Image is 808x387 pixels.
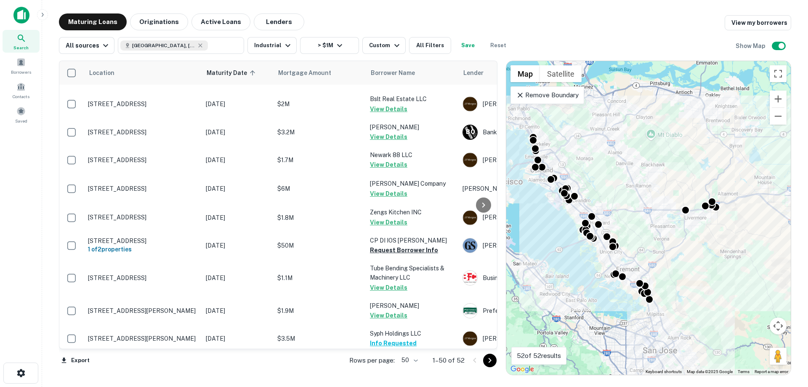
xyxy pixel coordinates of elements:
div: Bank Of The West [462,125,589,140]
button: Show street map [510,65,540,82]
span: Location [89,68,114,78]
button: Industrial [247,37,297,54]
p: [STREET_ADDRESS] [88,185,197,192]
p: [DATE] [206,334,269,343]
p: [STREET_ADDRESS][PERSON_NAME] [88,335,197,342]
p: [PERSON_NAME] [370,123,454,132]
th: Borrower Name [366,61,458,85]
button: Export [59,354,92,367]
button: View Details [370,283,407,293]
button: Originations [130,13,188,30]
img: picture [463,304,477,318]
p: $50M [277,241,361,250]
p: $1.7M [277,155,361,165]
div: [PERSON_NAME] [462,331,589,346]
span: Contacts [13,93,29,100]
button: Custom [362,37,405,54]
button: Zoom in [770,91,787,107]
p: [DATE] [206,99,269,109]
img: picture [463,211,477,225]
button: All sources [59,37,114,54]
div: [PERSON_NAME] [462,210,589,225]
img: picture [463,271,477,285]
p: Syph Holdings LLC [370,329,454,338]
h6: Show Map [736,41,767,51]
button: Info Requested [370,338,417,348]
button: Reset [485,37,512,54]
p: [DATE] [206,273,269,283]
button: Request Borrower Info [370,245,438,255]
p: [STREET_ADDRESS] [88,237,197,245]
button: View Details [370,189,407,199]
p: [PERSON_NAME] Company [370,179,454,188]
p: 52 of 52 results [517,351,561,361]
button: Show satellite imagery [540,65,582,82]
div: Contacts [3,79,40,101]
p: [PERSON_NAME] [462,184,589,193]
div: [PERSON_NAME] [462,96,589,112]
p: [PERSON_NAME] [370,301,454,310]
a: Search [3,30,40,53]
p: [DATE] [206,155,269,165]
button: Toggle fullscreen view [770,65,787,82]
p: [DATE] [206,184,269,193]
button: Save your search to get updates of matches that match your search criteria. [454,37,481,54]
a: Borrowers [3,54,40,77]
a: View my borrowers [725,15,791,30]
button: Active Loans [191,13,250,30]
p: Zengs Kitchen INC [370,208,454,217]
a: Report a map error [755,369,788,374]
p: [DATE] [206,213,269,222]
p: $3.2M [277,128,361,137]
iframe: Chat Widget [766,320,808,360]
p: [STREET_ADDRESS] [88,128,197,136]
div: 50 [398,354,419,366]
p: Tube Bending Specialists & Machinery LLC [370,264,454,282]
a: Saved [3,103,40,126]
div: [PERSON_NAME] [PERSON_NAME] [462,238,589,253]
p: [STREET_ADDRESS][PERSON_NAME] [88,307,197,315]
p: $2M [277,99,361,109]
button: All Filters [409,37,451,54]
div: [PERSON_NAME] [462,152,589,168]
p: [STREET_ADDRESS] [88,156,197,164]
p: Bslt Real Estate LLC [370,94,454,104]
button: Lenders [254,13,304,30]
button: Maturing Loans [59,13,127,30]
button: > $1M [300,37,359,54]
p: [DATE] [206,241,269,250]
span: Maturity Date [207,68,258,78]
div: Business Finance Capital ("bfc"​) [462,270,589,286]
button: Keyboard shortcuts [646,369,682,375]
p: Remove Boundary [516,90,579,100]
th: Maturity Date [202,61,273,85]
button: View Details [370,217,407,227]
p: $1.1M [277,273,361,283]
img: picture [463,153,477,167]
span: Mortgage Amount [278,68,342,78]
span: Map data ©2025 Google [687,369,733,374]
button: Go to next page [483,354,497,367]
p: Newark 88 LLC [370,150,454,160]
th: Mortgage Amount [273,61,366,85]
img: Google [508,364,536,375]
span: Lender [463,68,484,78]
span: Search [13,44,29,51]
p: $1.9M [277,306,361,315]
p: $1.8M [277,213,361,222]
div: 0 0 [506,61,791,375]
img: picture [463,238,477,253]
span: Borrowers [11,69,31,75]
span: Saved [15,117,27,124]
p: B O [466,128,475,136]
img: picture [463,97,477,111]
p: [STREET_ADDRESS] [88,100,197,108]
span: [GEOGRAPHIC_DATA], [GEOGRAPHIC_DATA], [GEOGRAPHIC_DATA] [132,42,195,49]
p: [STREET_ADDRESS] [88,274,197,282]
div: Custom [369,40,401,51]
p: Rows per page: [349,355,395,366]
div: Preferred Bank [462,303,589,318]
